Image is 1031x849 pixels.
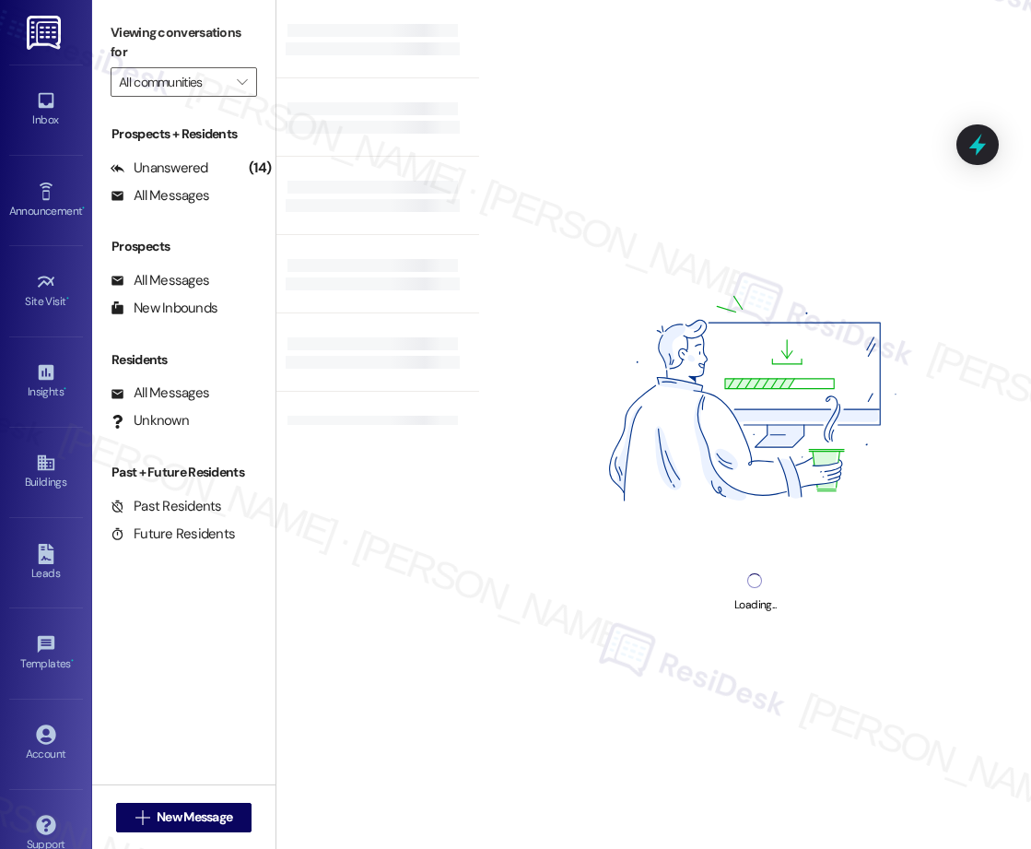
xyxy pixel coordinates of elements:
[82,202,85,215] span: •
[27,16,64,50] img: ResiDesk Logo
[111,497,222,516] div: Past Residents
[111,411,189,430] div: Unknown
[111,525,235,544] div: Future Residents
[9,447,83,497] a: Buildings
[92,463,275,482] div: Past + Future Residents
[111,383,209,403] div: All Messages
[157,808,232,827] span: New Message
[9,629,83,678] a: Templates •
[9,266,83,316] a: Site Visit •
[71,654,74,667] span: •
[237,75,247,89] i: 
[111,299,217,318] div: New Inbounds
[111,271,209,290] div: All Messages
[119,67,228,97] input: All communities
[116,803,252,832] button: New Message
[66,292,69,305] span: •
[92,124,275,144] div: Prospects + Residents
[244,154,275,183] div: (14)
[92,350,275,370] div: Residents
[111,159,208,178] div: Unanswered
[111,18,257,67] label: Viewing conversations for
[9,357,83,407] a: Insights •
[64,383,66,395] span: •
[111,186,209,206] div: All Messages
[9,719,83,769] a: Account
[135,810,149,825] i: 
[734,595,776,615] div: Loading...
[92,237,275,256] div: Prospects
[9,538,83,588] a: Leads
[9,85,83,135] a: Inbox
